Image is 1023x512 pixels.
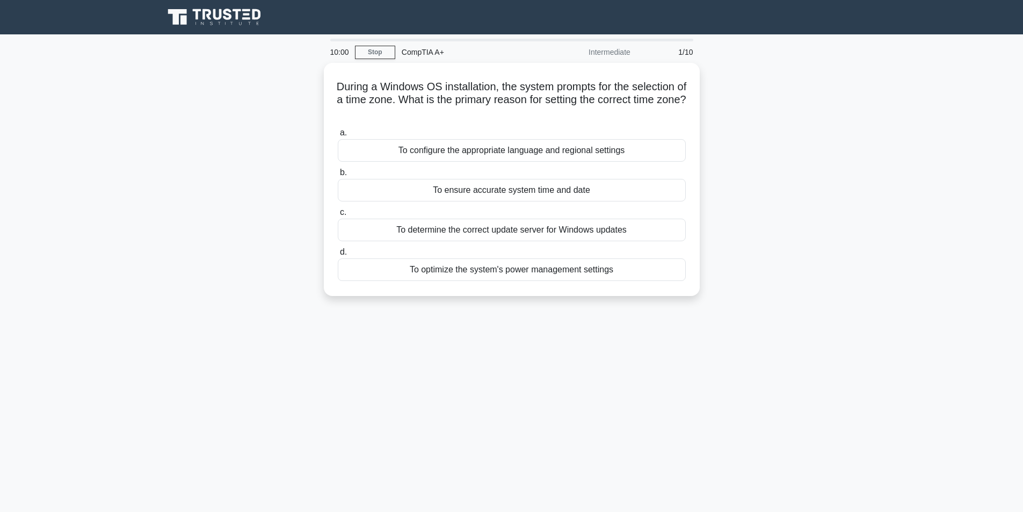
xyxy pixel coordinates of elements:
[340,247,347,256] span: d.
[338,179,686,201] div: To ensure accurate system time and date
[395,41,543,63] div: CompTIA A+
[637,41,700,63] div: 1/10
[337,80,687,120] h5: During a Windows OS installation, the system prompts for the selection of a time zone. What is th...
[338,219,686,241] div: To determine the correct update server for Windows updates
[340,128,347,137] span: a.
[355,46,395,59] a: Stop
[340,168,347,177] span: b.
[338,258,686,281] div: To optimize the system's power management settings
[340,207,346,217] span: c.
[324,41,355,63] div: 10:00
[338,139,686,162] div: To configure the appropriate language and regional settings
[543,41,637,63] div: Intermediate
